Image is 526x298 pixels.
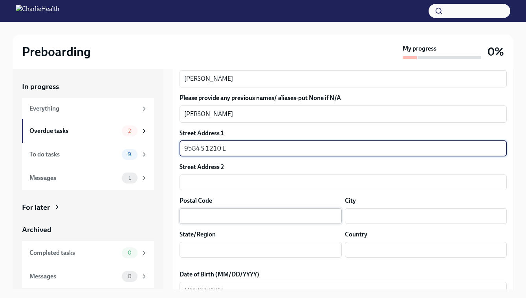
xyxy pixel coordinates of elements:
[22,202,50,213] div: For later
[22,44,91,60] h2: Preboarding
[184,74,502,84] textarea: [PERSON_NAME]
[123,151,136,157] span: 9
[22,225,154,235] a: Archived
[22,265,154,288] a: Messages0
[345,230,367,239] label: Country
[184,109,502,119] textarea: [PERSON_NAME]
[29,104,137,113] div: Everything
[180,270,507,279] label: Date of Birth (MM/DD/YYYY)
[22,98,154,119] a: Everything
[29,150,119,159] div: To do tasks
[22,82,154,92] a: In progress
[29,249,119,257] div: Completed tasks
[403,44,436,53] strong: My progress
[180,129,224,138] label: Street Address 1
[16,5,59,17] img: CharlieHealth
[180,196,212,205] label: Postal Code
[22,241,154,265] a: Completed tasks0
[22,166,154,190] a: Messages1
[180,94,507,102] label: Please provide any previous names/ aliases-put None if N/A
[22,119,154,143] a: Overdue tasks2
[29,272,119,281] div: Messages
[124,175,136,181] span: 1
[29,174,119,182] div: Messages
[180,163,224,171] label: Street Address 2
[488,45,504,59] h3: 0%
[180,230,216,239] label: State/Region
[123,273,136,279] span: 0
[123,128,136,134] span: 2
[29,127,119,135] div: Overdue tasks
[123,250,136,256] span: 0
[345,196,356,205] label: City
[22,202,154,213] a: For later
[22,143,154,166] a: To do tasks9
